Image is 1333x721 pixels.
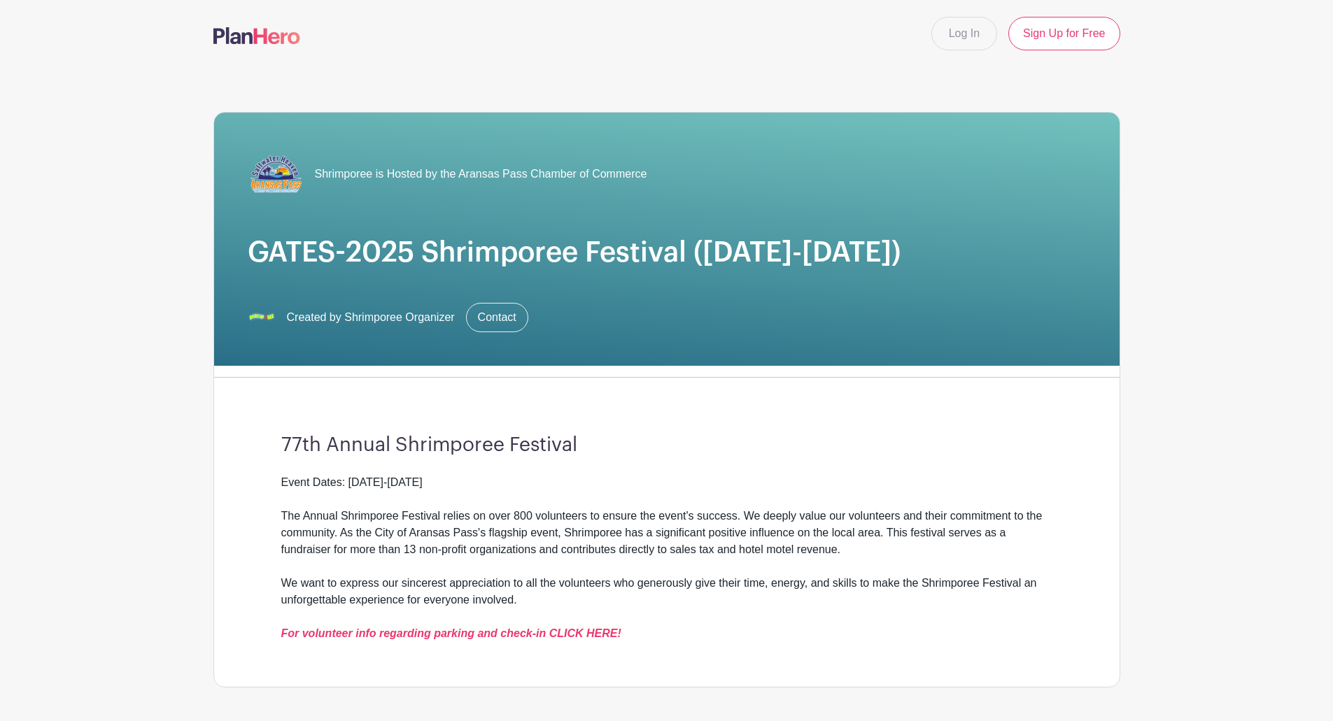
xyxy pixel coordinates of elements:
img: logo-507f7623f17ff9eddc593b1ce0a138ce2505c220e1c5a4e2b4648c50719b7d32.svg [213,27,300,44]
div: Event Dates: [DATE]-[DATE] The Annual Shrimporee Festival relies on over 800 volunteers to ensure... [281,474,1052,575]
a: Log In [931,17,997,50]
span: Shrimporee is Hosted by the Aransas Pass Chamber of Commerce [315,166,647,183]
h1: GATES-2025 Shrimporee Festival ([DATE]-[DATE]) [248,236,1086,269]
h3: 77th Annual Shrimporee Festival [281,434,1052,457]
span: Created by Shrimporee Organizer [287,309,455,326]
img: Shrimporee%20Logo.png [248,304,276,331]
a: Sign Up for Free [1008,17,1120,50]
a: For volunteer info regarding parking and check-in CLICK HERE! [281,627,621,639]
a: Contact [466,303,528,332]
img: APCOC%20Trimmed%20Logo.png [248,146,304,202]
div: We want to express our sincerest appreciation to all the volunteers who generously give their tim... [281,575,1052,642]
